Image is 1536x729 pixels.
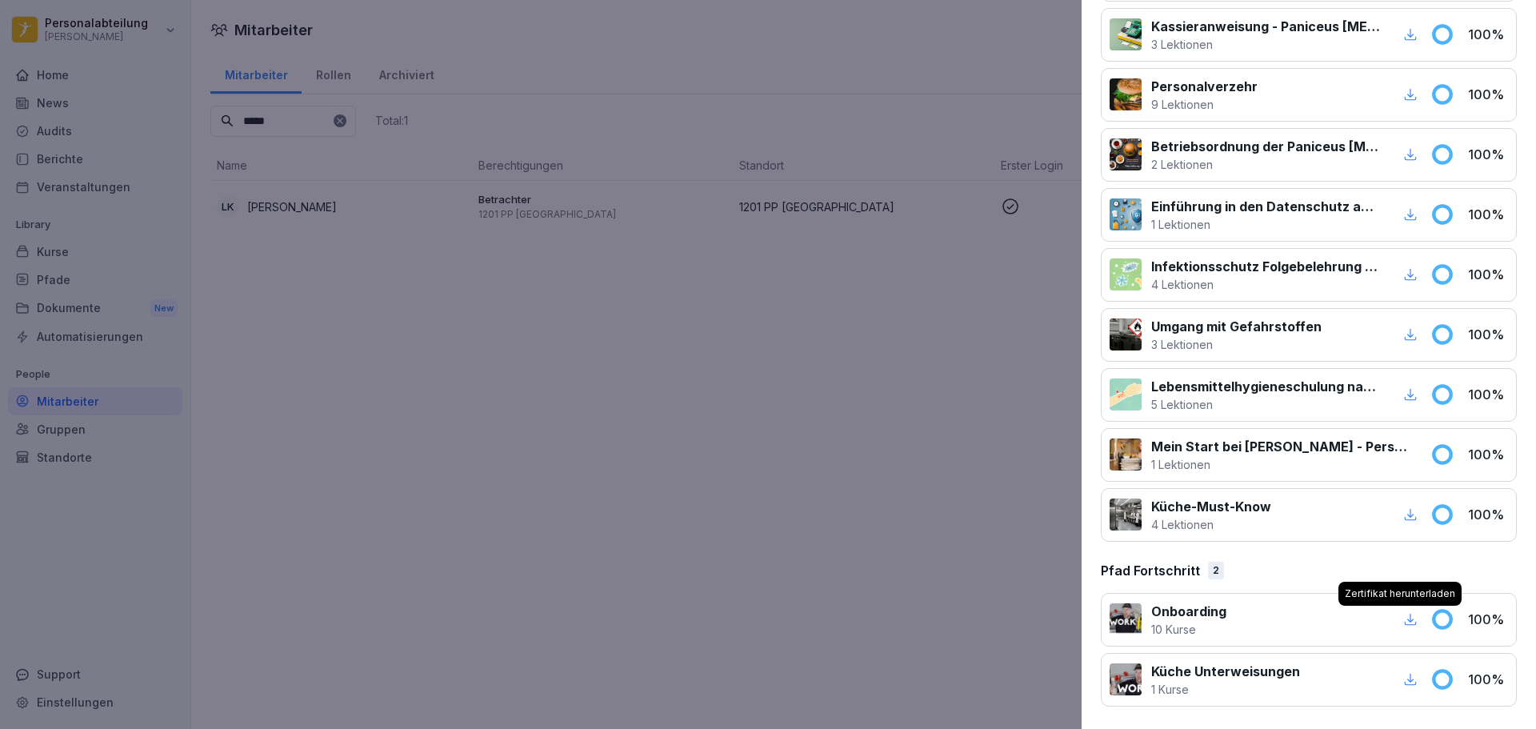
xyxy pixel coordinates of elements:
p: Mein Start bei [PERSON_NAME] - Personalfragebogen [1151,437,1411,456]
div: 2 [1208,562,1224,579]
p: 10 Kurse [1151,621,1226,638]
p: 1 Lektionen [1151,456,1411,473]
p: 1 Kurse [1151,681,1300,698]
p: Betriebsordnung der Paniceus [MEDICAL_DATA] Systemzentrale [1151,137,1381,156]
p: 4 Lektionen [1151,516,1271,533]
p: 2 Lektionen [1151,156,1381,173]
p: 100 % [1468,505,1508,524]
p: 3 Lektionen [1151,336,1322,353]
p: Lebensmittelhygieneschulung nach EU-Verordnung (EG) Nr. 852 / 2004 [1151,377,1381,396]
p: Personalverzehr [1151,77,1258,96]
p: Umgang mit Gefahrstoffen [1151,317,1322,336]
p: 100 % [1468,385,1508,404]
p: 9 Lektionen [1151,96,1258,113]
p: Küche-Must-Know [1151,497,1271,516]
p: 100 % [1468,85,1508,104]
div: Zertifikat herunterladen [1338,582,1462,606]
p: Pfad Fortschritt [1101,561,1200,580]
p: 100 % [1468,610,1508,629]
p: Infektionsschutz Folgebelehrung (nach §43 IfSG) [1151,257,1381,276]
p: 100 % [1468,670,1508,689]
p: Kassieranweisung - Paniceus [MEDICAL_DATA] Systemzentrale GmbH [1151,17,1381,36]
p: 100 % [1468,325,1508,344]
p: 3 Lektionen [1151,36,1381,53]
p: Onboarding [1151,602,1226,621]
p: 5 Lektionen [1151,396,1381,413]
p: 100 % [1468,25,1508,44]
p: 100 % [1468,445,1508,464]
p: Küche Unterweisungen [1151,662,1300,681]
p: 100 % [1468,205,1508,224]
p: 1 Lektionen [1151,216,1381,233]
p: 100 % [1468,145,1508,164]
p: 100 % [1468,265,1508,284]
p: 4 Lektionen [1151,276,1381,293]
p: Einführung in den Datenschutz am Arbeitsplatz nach Art. 13 ff. DSGVO [1151,197,1381,216]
